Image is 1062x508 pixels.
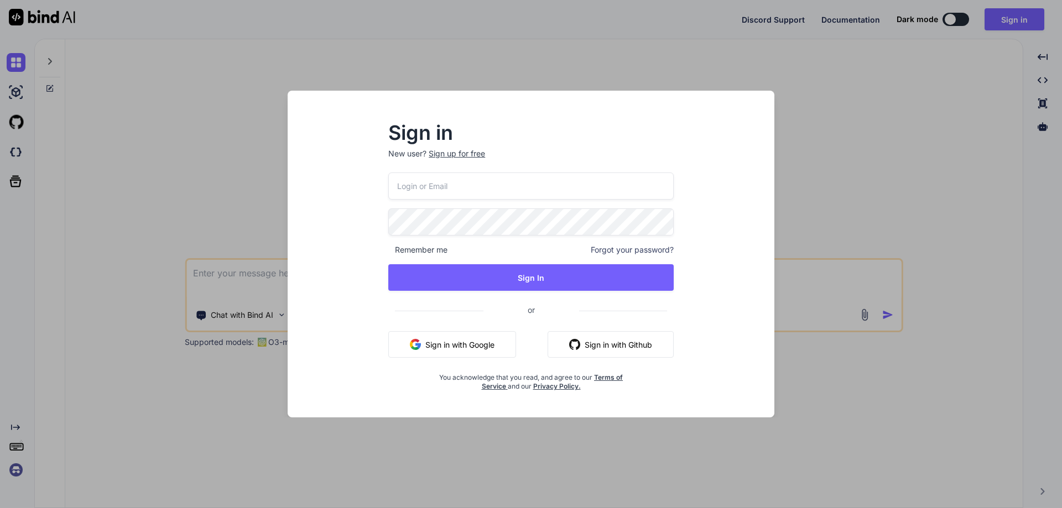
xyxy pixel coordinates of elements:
[388,264,674,291] button: Sign In
[569,339,580,350] img: github
[388,148,674,172] p: New user?
[533,382,581,390] a: Privacy Policy.
[429,148,485,159] div: Sign up for free
[410,339,421,350] img: google
[388,172,674,200] input: Login or Email
[388,331,516,358] button: Sign in with Google
[483,296,579,323] span: or
[548,331,674,358] button: Sign in with Github
[436,366,626,391] div: You acknowledge that you read, and agree to our and our
[388,124,674,142] h2: Sign in
[388,244,447,255] span: Remember me
[482,373,623,390] a: Terms of Service
[591,244,674,255] span: Forgot your password?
